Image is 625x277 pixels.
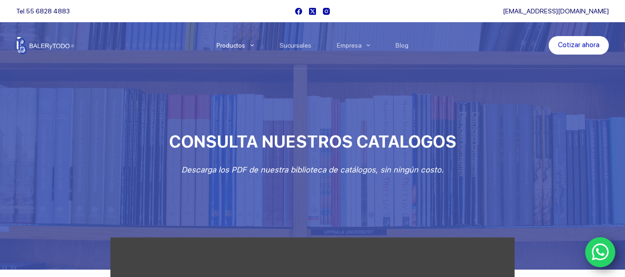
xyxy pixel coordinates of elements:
[309,8,316,15] a: X (Twitter)
[295,8,302,15] a: Facebook
[16,7,70,15] span: Tel.
[549,36,609,55] a: Cotizar ahora
[585,237,616,268] a: WhatsApp
[323,8,330,15] a: Instagram
[503,7,609,15] a: [EMAIL_ADDRESS][DOMAIN_NAME]
[204,22,421,68] nav: Menu Principal
[16,37,74,54] img: Balerytodo
[26,7,70,15] a: 55 6828 4883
